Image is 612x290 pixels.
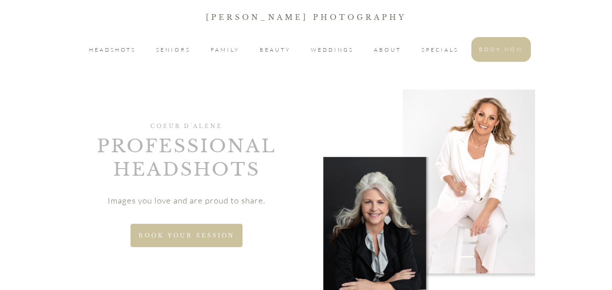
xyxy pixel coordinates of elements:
a: BOOK NOW [479,44,523,55]
h1: COEUR D'ALENE [71,123,302,134]
span: Professional headshots [97,135,276,181]
a: FAMILY [211,45,239,55]
a: ABOUT [374,45,401,55]
a: BEAUTY [260,45,291,55]
a: SENIORS [156,45,190,55]
a: BOOK YOUR SESSION [131,224,243,247]
p: [PERSON_NAME] Photography [0,11,612,23]
span: BOOK YOUR SESSION [138,232,235,239]
p: Images you love and are proud to share. [108,187,265,215]
a: SPECIALS [422,45,459,55]
a: WEDDINGS [311,45,354,55]
a: HEADSHOTS [89,45,136,55]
